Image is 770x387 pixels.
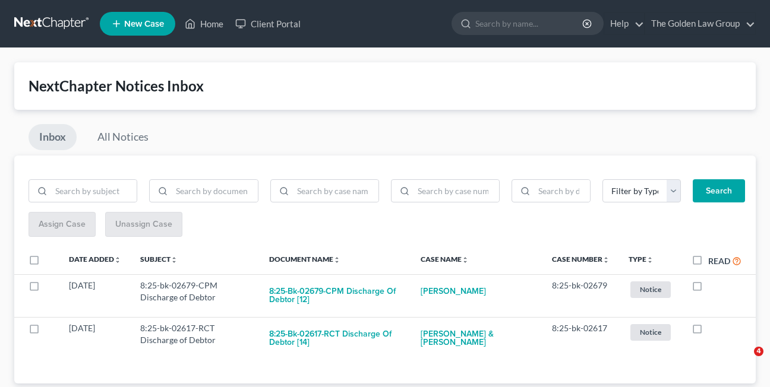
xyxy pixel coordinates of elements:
[542,317,619,360] td: 8:25-bk-02617
[645,13,755,34] a: The Golden Law Group
[269,280,402,312] button: 8:25-bk-02679-CPM Discharge of Debtor [12]
[552,255,610,264] a: Case Numberunfold_more
[69,255,121,264] a: Date Addedunfold_more
[604,13,644,34] a: Help
[629,255,654,264] a: Typeunfold_more
[29,124,77,150] a: Inbox
[293,180,378,202] input: Search by case name
[602,256,610,264] i: unfold_more
[59,274,131,317] td: [DATE]
[462,256,469,264] i: unfold_more
[131,317,260,360] td: 8:25-bk-02617-RCT Discharge of Debtor
[114,256,121,264] i: unfold_more
[421,322,533,354] a: [PERSON_NAME] & [PERSON_NAME]
[629,280,673,299] a: Notice
[414,180,499,202] input: Search by case number
[646,256,654,264] i: unfold_more
[542,274,619,317] td: 8:25-bk-02679
[29,77,741,96] div: NextChapter Notices Inbox
[51,180,137,202] input: Search by subject
[124,20,164,28] span: New Case
[630,324,671,340] span: Notice
[269,322,402,354] button: 8:25-bk-02617-RCT Discharge of Debtor [14]
[171,256,178,264] i: unfold_more
[693,179,745,203] button: Search
[179,13,229,34] a: Home
[421,280,486,303] a: [PERSON_NAME]
[730,347,758,375] iframe: Intercom live chat
[269,255,340,264] a: Document Nameunfold_more
[59,317,131,360] td: [DATE]
[229,13,307,34] a: Client Portal
[534,180,590,202] input: Search by date
[629,322,673,342] a: Notice
[333,256,340,264] i: unfold_more
[131,274,260,317] td: 8:25-bk-02679-CPM Discharge of Debtor
[708,255,730,267] label: Read
[421,255,469,264] a: Case Nameunfold_more
[140,255,178,264] a: Subjectunfold_more
[87,124,159,150] a: All Notices
[172,180,257,202] input: Search by document name
[475,12,584,34] input: Search by name...
[630,281,671,297] span: Notice
[754,347,763,356] span: 4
